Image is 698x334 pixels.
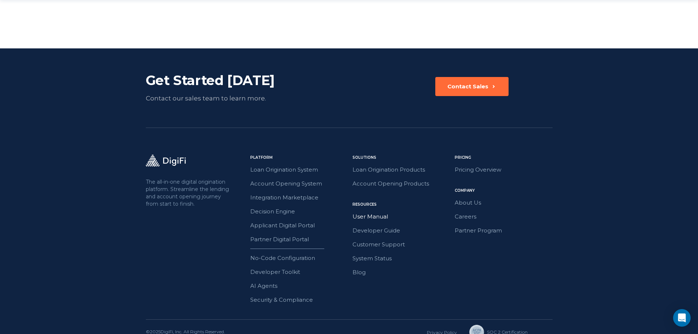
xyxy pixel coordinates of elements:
[352,212,450,221] a: User Manual
[435,77,509,103] a: Contact Sales
[250,221,348,230] a: Applicant Digital Portal
[455,198,553,208] a: About Us
[250,155,348,161] div: Platform
[146,178,231,208] p: The all-in-one digital origination platform. Streamline the lending and account opening journey f...
[146,93,309,103] div: Contact our sales team to learn more.
[673,309,691,327] div: Open Intercom Messenger
[447,83,488,90] div: Contact Sales
[250,235,348,244] a: Partner Digital Portal
[352,240,450,249] a: Customer Support
[250,193,348,202] a: Integration Marketplace
[352,254,450,263] a: System Status
[146,72,309,89] div: Get Started [DATE]
[352,155,450,161] div: Solutions
[250,267,348,277] a: Developer Toolkit
[352,202,450,208] div: Resources
[250,295,348,305] a: Security & Compliance
[455,155,553,161] div: Pricing
[352,226,450,235] a: Developer Guide
[250,253,348,263] a: No-Code Configuration
[250,165,348,175] a: Loan Origination System
[250,179,348,188] a: Account Opening System
[455,226,553,235] a: Partner Program
[352,179,450,188] a: Account Opening Products
[250,207,348,216] a: Decision Engine
[455,188,553,194] div: Company
[455,165,553,175] a: Pricing Overview
[352,165,450,175] a: Loan Origination Products
[455,212,553,221] a: Careers
[250,281,348,291] a: AI Agents
[352,268,450,277] a: Blog
[435,77,509,96] button: Contact Sales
